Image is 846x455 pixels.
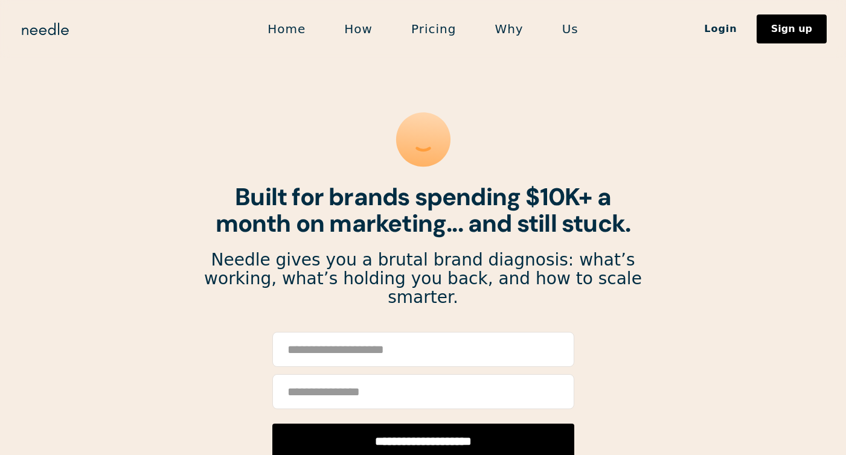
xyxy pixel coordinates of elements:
div: Sign up [771,24,812,34]
a: Pricing [392,16,475,42]
strong: Built for brands spending $10K+ a month on marketing... and still stuck. [216,181,631,239]
a: Us [543,16,598,42]
p: Needle gives you a brutal brand diagnosis: what’s working, what’s holding you back, and how to sc... [203,251,643,307]
a: Login [685,19,757,39]
a: Why [475,16,542,42]
a: Home [248,16,325,42]
a: How [325,16,392,42]
a: Sign up [757,14,827,43]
